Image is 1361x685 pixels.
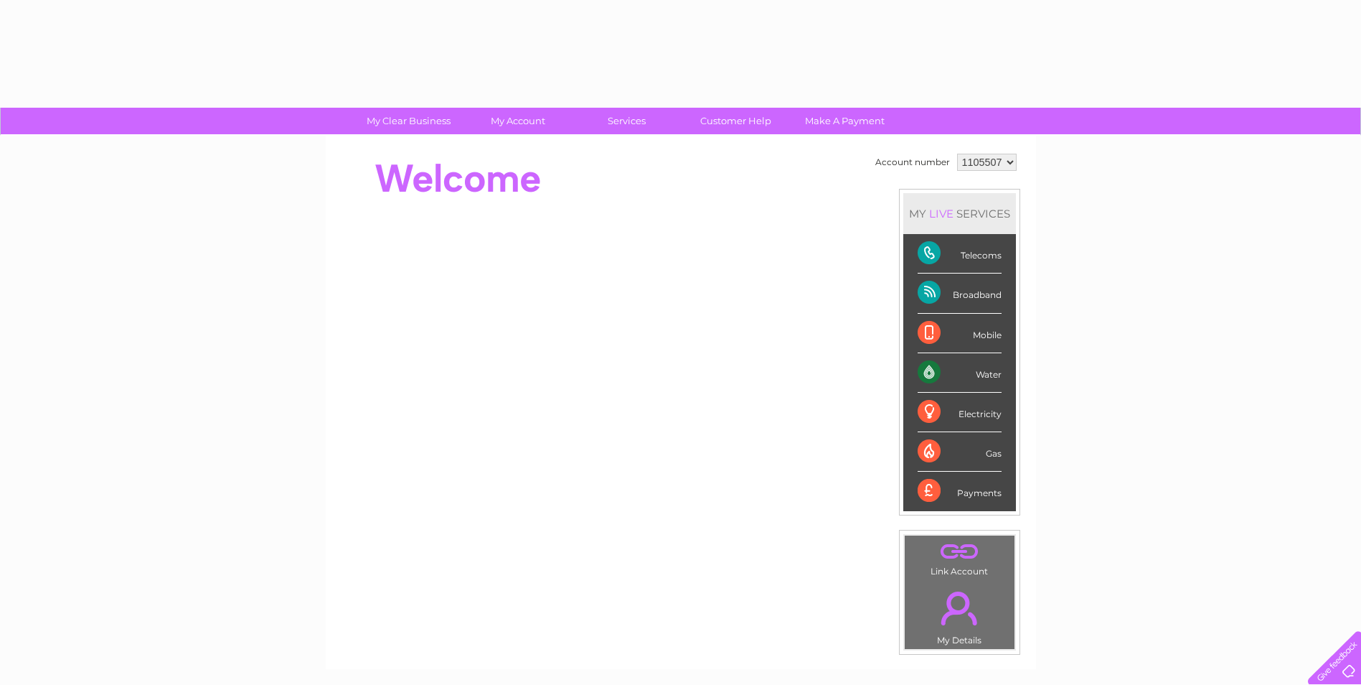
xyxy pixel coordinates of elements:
a: . [908,539,1011,564]
div: Water [918,353,1002,393]
td: Link Account [904,535,1015,580]
div: LIVE [926,207,956,220]
div: Telecoms [918,234,1002,274]
a: . [908,583,1011,633]
td: My Details [904,579,1015,650]
div: Gas [918,432,1002,472]
div: Mobile [918,314,1002,353]
a: Services [568,108,686,134]
a: My Account [458,108,577,134]
td: Account number [872,150,953,174]
a: Make A Payment [786,108,904,134]
div: MY SERVICES [903,193,1016,234]
div: Broadband [918,274,1002,313]
div: Payments [918,472,1002,511]
a: My Clear Business [349,108,468,134]
a: Customer Help [677,108,795,134]
div: Electricity [918,393,1002,432]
